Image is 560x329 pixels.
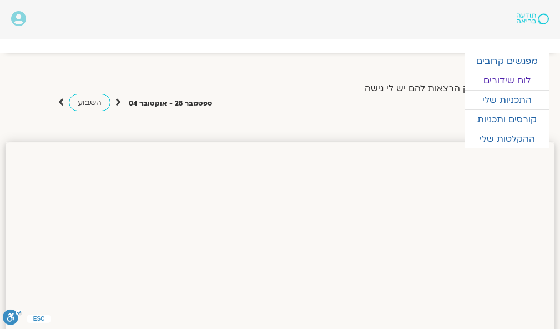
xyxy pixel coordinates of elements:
[465,91,549,109] a: התכניות שלי
[69,94,110,111] a: השבוע
[465,71,549,90] a: לוח שידורים
[465,52,549,71] a: מפגשים קרובים
[465,129,549,148] a: ההקלטות שלי
[129,98,212,109] p: ספטמבר 28 - אוקטובר 04
[78,97,102,108] span: השבוע
[465,110,549,129] a: קורסים ותכניות
[365,83,492,93] label: הצג רק הרצאות להם יש לי גישה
